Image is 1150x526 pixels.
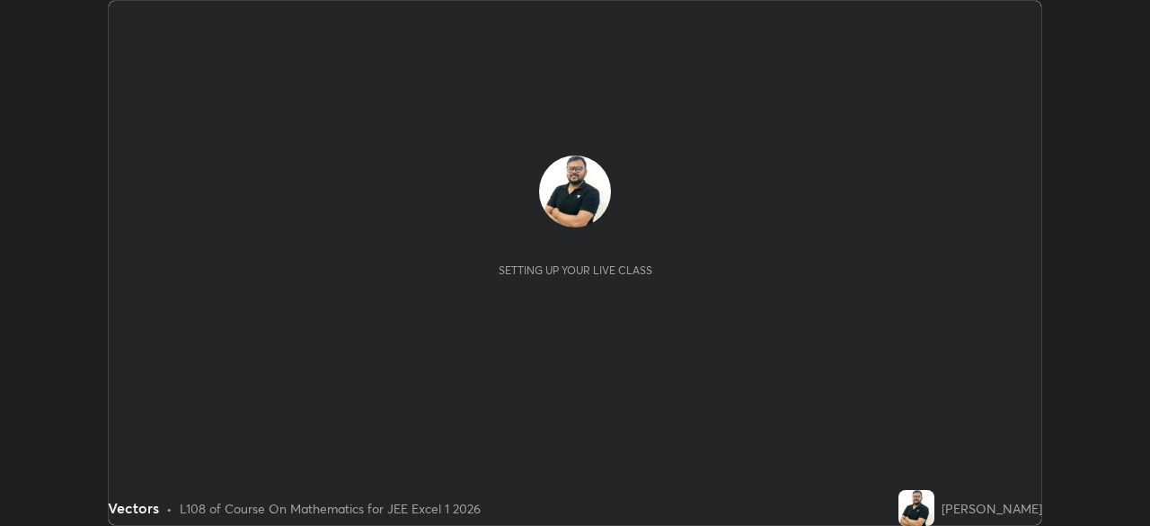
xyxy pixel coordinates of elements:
[166,499,172,518] div: •
[108,497,159,519] div: Vectors
[539,156,611,227] img: f98899dc132a48bf82b1ca03f1bb1e20.jpg
[942,499,1042,518] div: [PERSON_NAME]
[499,263,652,277] div: Setting up your live class
[180,499,481,518] div: L108 of Course On Mathematics for JEE Excel 1 2026
[898,490,934,526] img: f98899dc132a48bf82b1ca03f1bb1e20.jpg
